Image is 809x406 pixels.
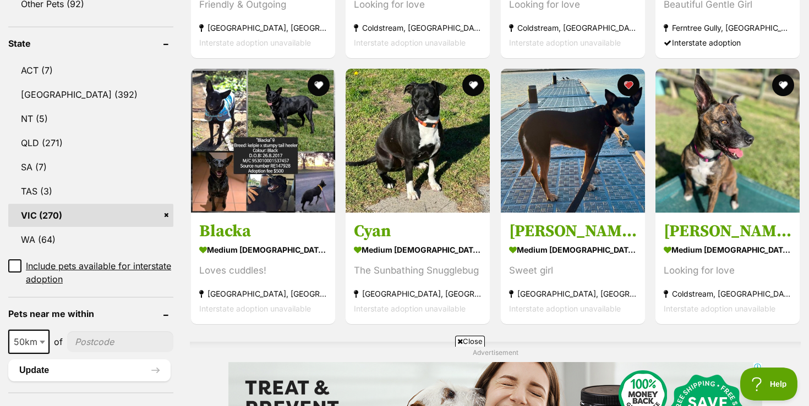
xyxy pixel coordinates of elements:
button: favourite [308,74,330,96]
span: Interstate adoption unavailable [354,38,466,47]
strong: Ferntree Gully, [GEOGRAPHIC_DATA] [664,20,791,35]
h3: Cyan [354,221,482,242]
a: QLD (271) [8,131,173,154]
iframe: Advertisement [204,351,605,401]
header: Pets near me within [8,309,173,319]
span: Include pets available for interstate adoption [26,259,173,286]
a: Include pets available for interstate adoption [8,259,173,286]
button: favourite [617,74,639,96]
span: Interstate adoption unavailable [354,304,466,313]
span: Interstate adoption unavailable [509,304,621,313]
span: Interstate adoption unavailable [199,38,311,47]
iframe: Help Scout Beacon - Open [740,368,798,401]
input: postcode [67,331,173,352]
strong: Coldstream, [GEOGRAPHIC_DATA] [354,20,482,35]
a: VIC (270) [8,204,173,227]
h3: [PERSON_NAME] [664,221,791,242]
a: [PERSON_NAME] medium [DEMOGRAPHIC_DATA] Dog Looking for love Coldstream, [GEOGRAPHIC_DATA] Inters... [655,213,800,324]
a: [GEOGRAPHIC_DATA] (392) [8,83,173,106]
div: Loves cuddles! [199,263,327,278]
strong: Coldstream, [GEOGRAPHIC_DATA] [664,286,791,301]
h3: [PERSON_NAME] [509,221,637,242]
div: Looking for love [664,263,791,278]
img: Rosie - Bull Terrier x American Staffy Mix Dog [655,69,800,213]
span: 50km [9,334,48,349]
a: TAS (3) [8,180,173,203]
strong: Coldstream, [GEOGRAPHIC_DATA] [509,20,637,35]
button: favourite [463,74,485,96]
a: ACT (7) [8,59,173,82]
a: NT (5) [8,107,173,130]
button: Update [8,359,171,381]
div: The Sunbathing Snugglebug [354,263,482,278]
a: [PERSON_NAME] medium [DEMOGRAPHIC_DATA] Dog Sweet girl [GEOGRAPHIC_DATA], [GEOGRAPHIC_DATA] Inter... [501,213,645,324]
strong: [GEOGRAPHIC_DATA], [GEOGRAPHIC_DATA] [199,20,327,35]
strong: [GEOGRAPHIC_DATA], [GEOGRAPHIC_DATA] [199,286,327,301]
span: of [54,335,63,348]
span: Close [455,336,485,347]
div: Interstate adoption [664,35,791,50]
span: 50km [8,330,50,354]
img: Blacka - Australian Kelpie x Australian Stumpy Tail Cattle Dog [191,69,335,213]
div: Sweet girl [509,263,637,278]
a: Blacka medium [DEMOGRAPHIC_DATA] Dog Loves cuddles! [GEOGRAPHIC_DATA], [GEOGRAPHIC_DATA] Intersta... [191,213,335,324]
strong: medium [DEMOGRAPHIC_DATA] Dog [664,242,791,258]
span: Interstate adoption unavailable [509,38,621,47]
strong: medium [DEMOGRAPHIC_DATA] Dog [354,242,482,258]
a: WA (64) [8,228,173,251]
strong: medium [DEMOGRAPHIC_DATA] Dog [509,242,637,258]
span: Interstate adoption unavailable [664,304,775,313]
header: State [8,38,173,48]
strong: [GEOGRAPHIC_DATA], [GEOGRAPHIC_DATA] [354,286,482,301]
span: Interstate adoption unavailable [199,304,311,313]
strong: medium [DEMOGRAPHIC_DATA] Dog [199,242,327,258]
strong: [GEOGRAPHIC_DATA], [GEOGRAPHIC_DATA] [509,286,637,301]
button: favourite [772,74,794,96]
img: Cyan - Mastiff Dog [346,69,490,213]
a: Cyan medium [DEMOGRAPHIC_DATA] Dog The Sunbathing Snugglebug [GEOGRAPHIC_DATA], [GEOGRAPHIC_DATA]... [346,213,490,324]
h3: Blacka [199,221,327,242]
a: SA (7) [8,155,173,179]
img: Delia - Australian Kelpie Dog [501,69,645,213]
